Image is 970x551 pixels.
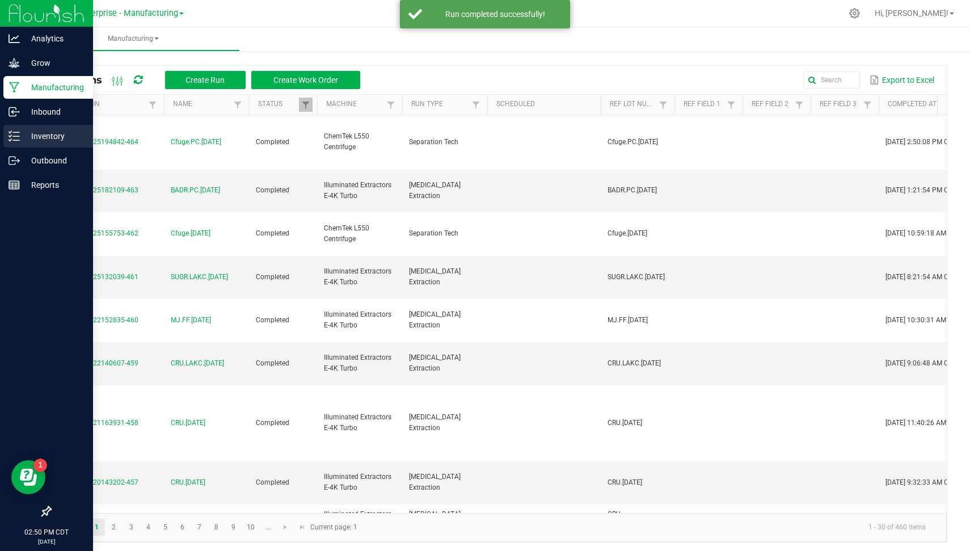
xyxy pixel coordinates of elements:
[409,138,458,146] span: Separation Tech
[9,82,20,93] inline-svg: Manufacturing
[885,229,961,237] span: [DATE] 10:59:18 AM CDT
[656,98,670,112] a: Filter
[171,358,224,369] span: CRU.LAKC.[DATE]
[256,273,289,281] span: Completed
[171,137,221,148] span: Cfuge.PC.[DATE]
[496,100,596,109] a: ScheduledSortable
[281,523,290,532] span: Go to the next page
[608,478,642,486] span: CRU.[DATE]
[57,138,138,146] span: MP-20250825194842-464
[608,510,657,529] span: CRU.[TECHNICAL_ID]
[157,519,174,536] a: Page 5
[610,100,656,109] a: Ref Lot NumberSortable
[324,267,391,286] span: Illuminated Extractors E-4K Turbo
[171,185,220,196] span: BADR.PC.[DATE]
[171,418,205,428] span: CRU.[DATE]
[208,519,225,536] a: Page 8
[146,98,159,112] a: Filter
[384,98,398,112] a: Filter
[59,100,145,109] a: ExtractionSortable
[324,413,391,432] span: Illuminated Extractors E-4K Turbo
[273,75,338,85] span: Create Work Order
[27,34,239,44] span: Manufacturing
[59,70,369,90] div: All Runs
[792,98,806,112] a: Filter
[608,359,661,367] span: CRU.LAKC.[DATE]
[123,519,140,536] a: Page 3
[324,310,391,329] span: Illuminated Extractors E-4K Turbo
[409,310,461,329] span: [MEDICAL_DATA] Extraction
[608,186,657,194] span: BADR.PC.[DATE]
[324,473,391,491] span: Illuminated Extractors E-4K Turbo
[885,186,957,194] span: [DATE] 1:21:54 PM CDT
[324,354,391,372] span: Illuminated Extractors E-4K Turbo
[50,513,947,542] kendo-pager: Current page: 1
[88,519,105,536] a: Page 1
[106,519,122,536] a: Page 2
[48,9,178,18] span: Vertical Enterprise - Manufacturing
[861,98,874,112] a: Filter
[9,179,20,191] inline-svg: Reports
[171,477,205,488] span: CRU.[DATE]
[9,33,20,44] inline-svg: Analytics
[364,518,935,537] kendo-pager-info: 1 - 30 of 460 items
[57,273,138,281] span: MP-20250825132039-461
[875,9,948,18] span: Hi, [PERSON_NAME]!
[684,100,724,109] a: Ref Field 1Sortable
[256,138,289,146] span: Completed
[57,186,138,194] span: MP-20250825182109-463
[165,71,246,89] button: Create Run
[885,316,961,324] span: [DATE] 10:30:31 AM CDT
[256,186,289,194] span: Completed
[409,267,461,286] span: [MEDICAL_DATA] Extraction
[57,478,138,486] span: MP-20250820143202-457
[256,229,289,237] span: Completed
[885,138,957,146] span: [DATE] 2:50:08 PM CDT
[191,519,208,536] a: Page 7
[9,57,20,69] inline-svg: Grow
[173,100,230,109] a: NameSortable
[20,32,88,45] p: Analytics
[9,106,20,117] inline-svg: Inbound
[225,519,242,536] a: Page 9
[885,359,957,367] span: [DATE] 9:06:48 AM CDT
[171,315,211,326] span: MJ.FF.[DATE]
[20,105,88,119] p: Inbound
[258,100,298,109] a: StatusSortable
[409,473,461,491] span: [MEDICAL_DATA] Extraction
[294,519,310,536] a: Go to the last page
[324,510,391,529] span: Illuminated Extractors E-4K Turbo
[820,100,860,109] a: Ref Field 3Sortable
[140,519,157,536] a: Page 4
[299,98,313,112] a: Filter
[608,273,665,281] span: SUGR.LAKC.[DATE]
[324,132,369,151] span: ChemTek L550 Centrifuge
[724,98,738,112] a: Filter
[20,56,88,70] p: Grow
[326,100,383,109] a: MachineSortable
[20,81,88,94] p: Manufacturing
[324,224,369,243] span: ChemTek L550 Centrifuge
[171,272,228,283] span: SUGR.LAKC.[DATE]
[608,229,647,237] span: Cfuge.[DATE]
[409,181,461,200] span: [MEDICAL_DATA] Extraction
[171,228,210,239] span: Cfuge.[DATE]
[847,8,862,19] div: Manage settings
[9,131,20,142] inline-svg: Inventory
[277,519,294,536] a: Go to the next page
[20,129,88,143] p: Inventory
[20,178,88,192] p: Reports
[608,419,642,427] span: CRU.[DATE]
[428,9,562,20] div: Run completed successfully!
[231,98,244,112] a: Filter
[57,359,138,367] span: MP-20250822140607-459
[298,523,307,532] span: Go to the last page
[27,27,239,51] a: Manufacturing
[409,510,461,529] span: [MEDICAL_DATA] Extraction
[256,478,289,486] span: Completed
[5,527,88,537] p: 02:50 PM CDT
[260,519,276,536] a: Page 11
[256,419,289,427] span: Completed
[409,229,458,237] span: Separation Tech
